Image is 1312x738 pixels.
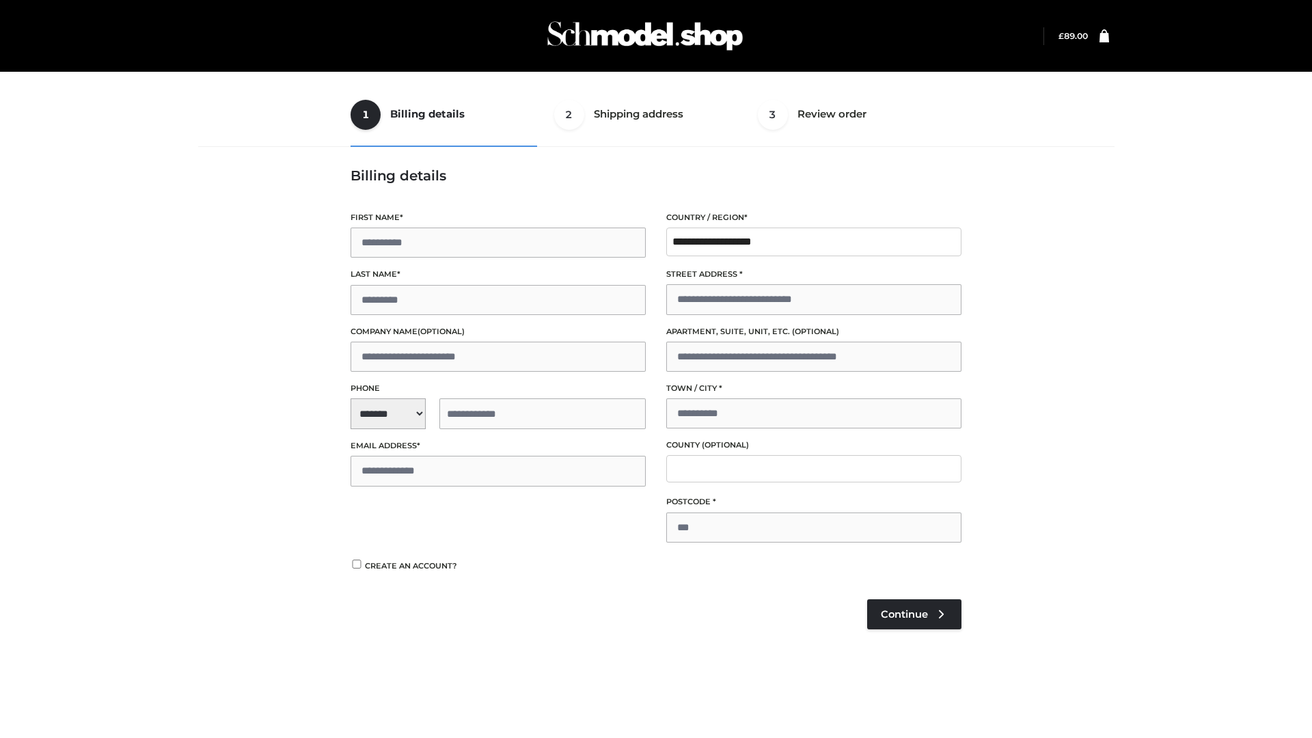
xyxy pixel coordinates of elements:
[666,325,961,338] label: Apartment, suite, unit, etc.
[365,561,457,571] span: Create an account?
[666,495,961,508] label: Postcode
[351,560,363,569] input: Create an account?
[1058,31,1064,41] span: £
[1058,31,1088,41] a: £89.00
[1058,31,1088,41] bdi: 89.00
[666,439,961,452] label: County
[867,599,961,629] a: Continue
[702,440,749,450] span: (optional)
[351,439,646,452] label: Email address
[351,167,961,184] h3: Billing details
[351,268,646,281] label: Last name
[351,382,646,395] label: Phone
[792,327,839,336] span: (optional)
[666,268,961,281] label: Street address
[418,327,465,336] span: (optional)
[666,211,961,224] label: Country / Region
[881,608,928,620] span: Continue
[666,382,961,395] label: Town / City
[351,211,646,224] label: First name
[543,9,748,63] img: Schmodel Admin 964
[351,325,646,338] label: Company name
